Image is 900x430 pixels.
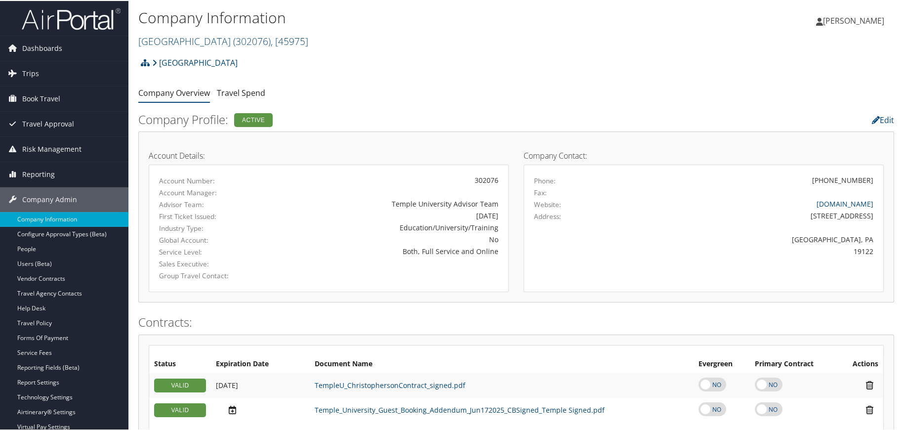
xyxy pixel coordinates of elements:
[817,198,873,208] a: [DOMAIN_NAME]
[234,112,273,126] div: Active
[159,199,262,209] label: Advisor Team:
[138,110,637,127] h2: Company Profile:
[154,378,206,391] div: VALID
[149,151,509,159] h4: Account Details:
[22,6,121,30] img: airportal-logo.png
[138,6,642,27] h1: Company Information
[138,313,894,330] h2: Contracts:
[277,210,498,220] div: [DATE]
[534,211,561,220] label: Address:
[534,175,556,185] label: Phone:
[159,175,262,185] label: Account Number:
[159,246,262,256] label: Service Level:
[534,187,547,197] label: Fax:
[622,233,873,244] div: [GEOGRAPHIC_DATA], PA
[233,34,271,47] span: ( 302076 )
[816,5,894,35] a: [PERSON_NAME]
[823,14,884,25] span: [PERSON_NAME]
[524,151,884,159] h4: Company Contact:
[277,198,498,208] div: Temple University Advisor Team
[159,270,262,280] label: Group Travel Contact:
[22,161,55,186] span: Reporting
[861,404,878,414] i: Remove Contract
[22,35,62,60] span: Dashboards
[22,111,74,135] span: Travel Approval
[872,114,894,125] a: Edit
[310,354,694,372] th: Document Name
[271,34,308,47] span: , [ 45975 ]
[159,211,262,220] label: First Ticket Issued:
[838,354,883,372] th: Actions
[315,380,465,389] a: TempleU_ChristophersonContract_signed.pdf
[22,186,77,211] span: Company Admin
[812,174,873,184] div: [PHONE_NUMBER]
[277,245,498,256] div: Both, Full Service and Online
[216,404,305,414] div: Add/Edit Date
[159,234,262,244] label: Global Account:
[216,380,238,389] span: [DATE]
[159,187,262,197] label: Account Manager:
[622,245,873,256] div: 19122
[152,52,238,72] a: [GEOGRAPHIC_DATA]
[216,380,305,389] div: Add/Edit Date
[217,86,265,97] a: Travel Spend
[154,402,206,416] div: VALID
[861,379,878,389] i: Remove Contract
[159,258,262,268] label: Sales Executive:
[315,404,605,414] a: Temple_University_Guest_Booking_Addendum_Jun172025_CBSigned_Temple Signed.pdf
[159,222,262,232] label: Industry Type:
[750,354,838,372] th: Primary Contract
[149,354,211,372] th: Status
[211,354,310,372] th: Expiration Date
[138,34,308,47] a: [GEOGRAPHIC_DATA]
[138,86,210,97] a: Company Overview
[534,199,561,209] label: Website:
[622,210,873,220] div: [STREET_ADDRESS]
[22,136,82,161] span: Risk Management
[277,233,498,244] div: No
[22,86,60,110] span: Book Travel
[694,354,750,372] th: Evergreen
[22,60,39,85] span: Trips
[277,174,498,184] div: 302076
[277,221,498,232] div: Education/University/Training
